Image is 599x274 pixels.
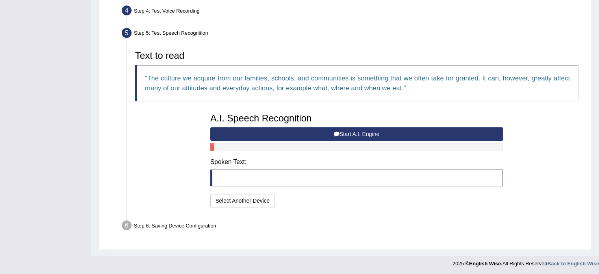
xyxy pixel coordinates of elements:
[452,256,599,267] div: 2025 © All Rights Reserved
[145,75,570,92] q: The culture we acquire from our families, schools, and communities is something that we often tak...
[210,113,503,123] h3: A.I. Speech Recognition
[118,3,587,21] div: Step 4: Test Voice Recording
[118,218,587,235] div: Step 6: Saving Device Configuration
[135,50,578,61] h3: Text to read
[210,127,503,141] button: Start A.I. Engine
[469,261,502,267] strong: English Wise.
[547,261,599,267] a: Back to English Wise
[118,26,587,43] div: Step 5: Test Speech Recognition
[210,194,275,207] button: Select Another Device
[210,158,503,166] h4: Spoken Text:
